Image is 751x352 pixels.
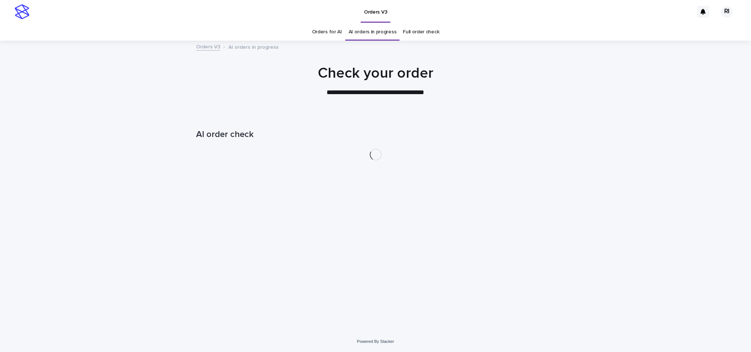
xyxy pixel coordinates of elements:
a: Full order check [403,23,439,41]
a: AI orders in progress [349,23,397,41]
h1: Check your order [196,64,555,82]
a: Powered By Stacker [357,339,394,344]
p: AI orders in progress [228,42,279,51]
div: RI [721,6,733,18]
a: Orders for AI [312,23,342,41]
a: Orders V3 [196,42,220,51]
h1: AI order check [196,129,555,140]
img: stacker-logo-s-only.png [15,4,29,19]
